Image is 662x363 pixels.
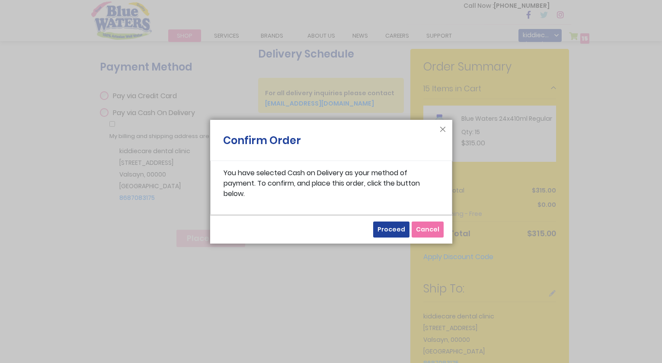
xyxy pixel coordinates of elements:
span: Cancel [416,225,439,234]
h1: Confirm Order [223,133,301,153]
button: Cancel [412,222,444,238]
span: Proceed [377,225,405,234]
p: You have selected Cash on Delivery as your method of payment. To confirm, and place this order, c... [224,168,439,199]
button: Proceed [373,222,409,238]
